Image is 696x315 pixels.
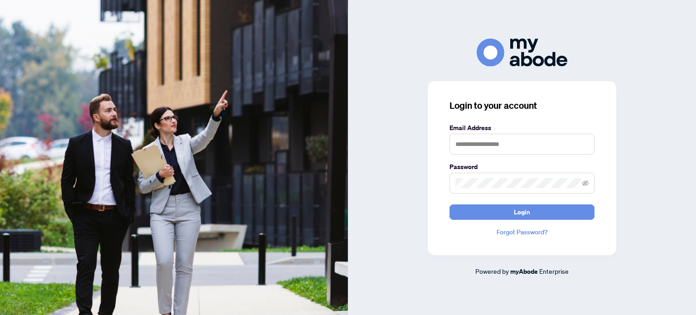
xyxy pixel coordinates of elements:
[582,180,589,186] span: eye-invisible
[477,39,567,66] img: ma-logo
[475,267,509,275] span: Powered by
[539,267,569,275] span: Enterprise
[510,267,538,276] a: myAbode
[449,123,594,133] label: Email Address
[449,99,594,112] h3: Login to your account
[514,205,530,219] span: Login
[449,204,594,220] button: Login
[449,227,594,237] a: Forgot Password?
[449,162,594,172] label: Password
